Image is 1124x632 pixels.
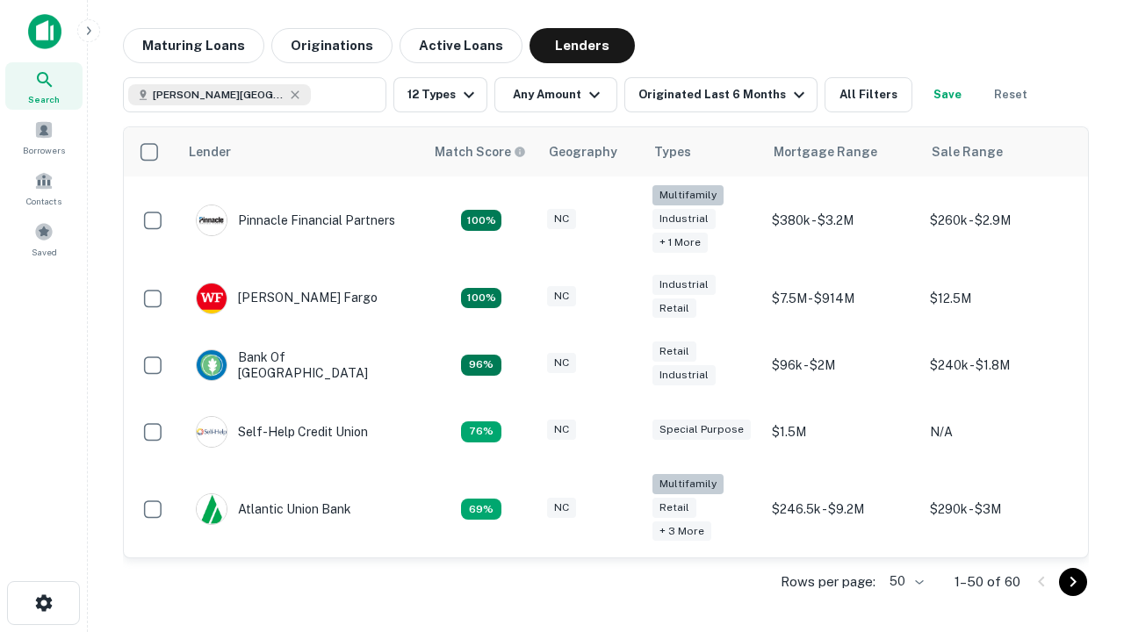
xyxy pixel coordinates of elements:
button: Any Amount [494,77,617,112]
td: $380k - $3.2M [763,176,921,265]
div: Retail [652,498,696,518]
div: Matching Properties: 10, hasApolloMatch: undefined [461,499,501,520]
th: Mortgage Range [763,127,921,176]
a: Contacts [5,164,83,212]
button: 12 Types [393,77,487,112]
h6: Match Score [435,142,522,162]
div: Mortgage Range [774,141,877,162]
img: capitalize-icon.png [28,14,61,49]
div: Industrial [652,209,716,229]
span: Borrowers [23,143,65,157]
img: picture [197,350,227,380]
div: Geography [549,141,617,162]
button: Save your search to get updates of matches that match your search criteria. [919,77,976,112]
div: NC [547,420,576,440]
img: picture [197,417,227,447]
div: [PERSON_NAME] Fargo [196,283,378,314]
td: $7.5M - $914M [763,265,921,332]
div: NC [547,209,576,229]
td: $260k - $2.9M [921,176,1079,265]
button: Lenders [530,28,635,63]
div: Matching Properties: 26, hasApolloMatch: undefined [461,210,501,231]
td: $290k - $3M [921,465,1079,554]
th: Geography [538,127,644,176]
div: 50 [883,569,926,594]
button: Go to next page [1059,568,1087,596]
button: All Filters [825,77,912,112]
button: Originated Last 6 Months [624,77,818,112]
span: Contacts [26,194,61,208]
button: Maturing Loans [123,28,264,63]
td: N/A [921,399,1079,465]
div: + 3 more [652,521,711,542]
div: Matching Properties: 15, hasApolloMatch: undefined [461,288,501,309]
button: Originations [271,28,393,63]
img: picture [197,494,227,524]
div: Industrial [652,275,716,295]
div: Retail [652,298,696,319]
div: Pinnacle Financial Partners [196,205,395,236]
div: Self-help Credit Union [196,416,368,448]
th: Capitalize uses an advanced AI algorithm to match your search with the best lender. The match sco... [424,127,538,176]
div: Matching Properties: 14, hasApolloMatch: undefined [461,355,501,376]
button: Active Loans [400,28,522,63]
div: Sale Range [932,141,1003,162]
span: Search [28,92,60,106]
td: $240k - $1.8M [921,332,1079,399]
th: Types [644,127,763,176]
a: Search [5,62,83,110]
div: + 1 more [652,233,708,253]
div: Special Purpose [652,420,751,440]
div: Bank Of [GEOGRAPHIC_DATA] [196,349,407,381]
div: Industrial [652,365,716,385]
div: Capitalize uses an advanced AI algorithm to match your search with the best lender. The match sco... [435,142,526,162]
th: Lender [178,127,424,176]
p: Rows per page: [781,571,875,592]
p: 1–50 of 60 [955,571,1020,592]
img: picture [197,284,227,313]
span: Saved [32,245,57,259]
td: $1.5M [763,399,921,465]
div: Matching Properties: 11, hasApolloMatch: undefined [461,421,501,442]
button: Reset [983,77,1039,112]
td: $246.5k - $9.2M [763,465,921,554]
a: Saved [5,215,83,262]
div: Lender [189,141,231,162]
img: picture [197,205,227,235]
iframe: Chat Widget [1036,435,1124,520]
div: Types [654,141,691,162]
div: Multifamily [652,474,724,494]
div: Multifamily [652,185,724,205]
th: Sale Range [921,127,1079,176]
div: NC [547,286,576,306]
div: Originated Last 6 Months [638,84,810,105]
span: [PERSON_NAME][GEOGRAPHIC_DATA], [GEOGRAPHIC_DATA] [153,87,285,103]
a: Borrowers [5,113,83,161]
td: $96k - $2M [763,332,921,399]
div: NC [547,498,576,518]
div: Atlantic Union Bank [196,493,351,525]
div: NC [547,353,576,373]
div: Retail [652,341,696,362]
td: $12.5M [921,265,1079,332]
